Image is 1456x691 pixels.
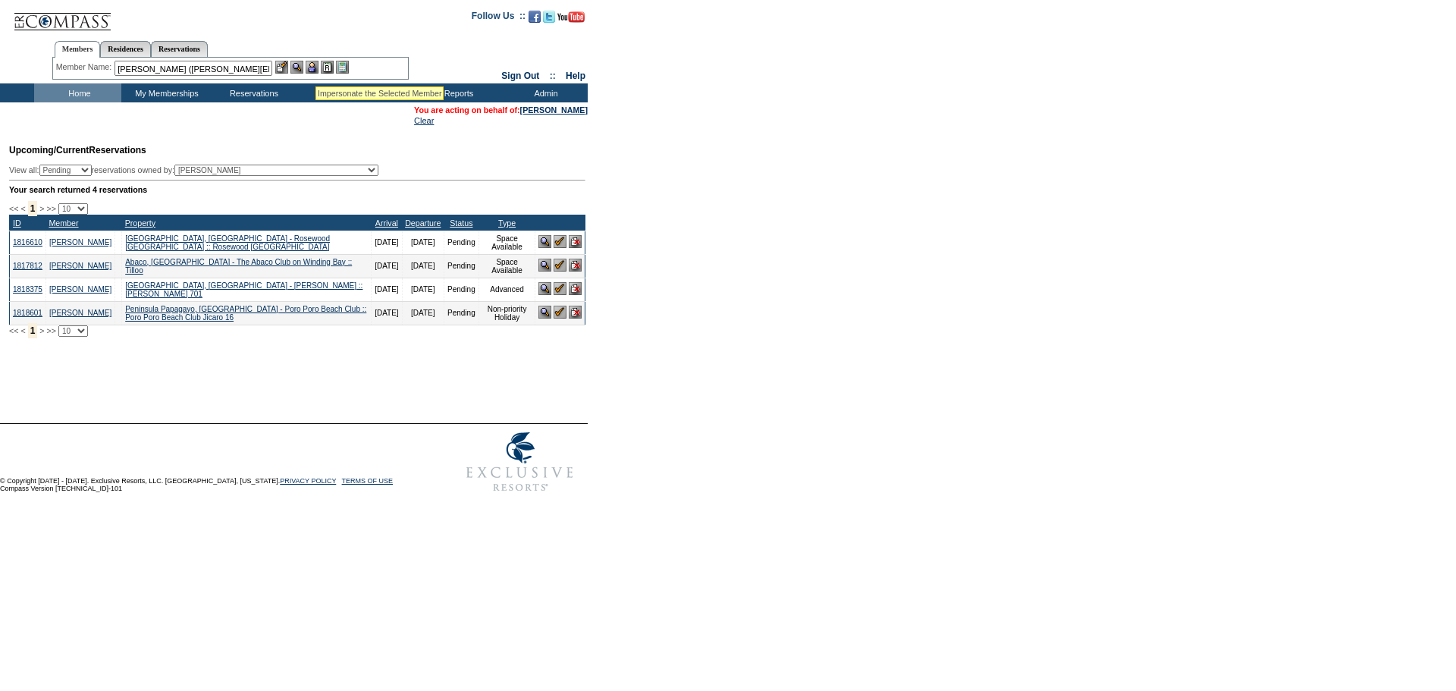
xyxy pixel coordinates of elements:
[569,259,582,272] img: Cancel Reservation
[306,61,318,74] img: Impersonate
[34,83,121,102] td: Home
[566,71,585,81] a: Help
[49,218,78,228] a: Member
[569,306,582,319] img: Cancel Reservation
[452,424,588,500] img: Exclusive Resorts
[9,145,146,155] span: Reservations
[13,218,21,228] a: ID
[413,83,500,102] td: Reports
[498,218,516,228] a: Type
[479,254,535,278] td: Space Available
[444,231,479,254] td: Pending
[550,71,556,81] span: ::
[280,477,336,485] a: PRIVACY POLICY
[402,301,444,325] td: [DATE]
[450,218,472,228] a: Status
[13,309,42,317] a: 1818601
[336,61,349,74] img: b_calculator.gif
[529,11,541,23] img: Become our fan on Facebook
[49,285,111,294] a: [PERSON_NAME]
[543,15,555,24] a: Follow us on Twitter
[100,41,151,57] a: Residences
[49,309,111,317] a: [PERSON_NAME]
[125,305,366,322] a: Peninsula Papagayo, [GEOGRAPHIC_DATA] - Poro Poro Beach Club :: Poro Poro Beach Club Jicaro 16
[9,326,18,335] span: <<
[209,83,296,102] td: Reservations
[125,281,362,298] a: [GEOGRAPHIC_DATA], [GEOGRAPHIC_DATA] - [PERSON_NAME] :: [PERSON_NAME] 701
[500,83,588,102] td: Admin
[569,282,582,295] img: Cancel Reservation
[479,231,535,254] td: Space Available
[444,278,479,301] td: Pending
[13,238,42,247] a: 1816610
[554,259,566,272] img: Confirm Reservation
[520,105,588,115] a: [PERSON_NAME]
[20,204,25,213] span: <
[56,61,115,74] div: Member Name:
[28,201,38,216] span: 1
[125,234,330,251] a: [GEOGRAPHIC_DATA], [GEOGRAPHIC_DATA] - Rosewood [GEOGRAPHIC_DATA] :: Rosewood [GEOGRAPHIC_DATA]
[479,278,535,301] td: Advanced
[557,15,585,24] a: Subscribe to our YouTube Channel
[472,9,526,27] td: Follow Us ::
[49,238,111,247] a: [PERSON_NAME]
[444,301,479,325] td: Pending
[402,254,444,278] td: [DATE]
[55,41,101,58] a: Members
[46,326,55,335] span: >>
[39,326,44,335] span: >
[290,61,303,74] img: View
[375,218,398,228] a: Arrival
[557,11,585,23] img: Subscribe to our YouTube Channel
[402,231,444,254] td: [DATE]
[49,262,111,270] a: [PERSON_NAME]
[543,11,555,23] img: Follow us on Twitter
[414,105,588,115] span: You are acting on behalf of:
[9,204,18,213] span: <<
[479,301,535,325] td: Non-priority Holiday
[9,185,585,194] div: Your search returned 4 reservations
[372,301,402,325] td: [DATE]
[538,259,551,272] img: View Reservation
[28,323,38,338] span: 1
[538,235,551,248] img: View Reservation
[39,204,44,213] span: >
[296,83,413,102] td: Vacation Collection
[318,89,441,98] div: Impersonate the Selected Member
[321,61,334,74] img: Reservations
[569,235,582,248] img: Cancel Reservation
[125,258,352,275] a: Abaco, [GEOGRAPHIC_DATA] - The Abaco Club on Winding Bay :: Tilloo
[444,254,479,278] td: Pending
[342,477,394,485] a: TERMS OF USE
[125,218,155,228] a: Property
[529,15,541,24] a: Become our fan on Facebook
[372,278,402,301] td: [DATE]
[20,326,25,335] span: <
[402,278,444,301] td: [DATE]
[538,282,551,295] img: View Reservation
[538,306,551,319] img: View Reservation
[414,116,434,125] a: Clear
[372,254,402,278] td: [DATE]
[13,285,42,294] a: 1818375
[13,262,42,270] a: 1817812
[9,145,89,155] span: Upcoming/Current
[9,165,385,176] div: View all: reservations owned by:
[554,306,566,319] img: Confirm Reservation
[46,204,55,213] span: >>
[501,71,539,81] a: Sign Out
[372,231,402,254] td: [DATE]
[405,218,441,228] a: Departure
[275,61,288,74] img: b_edit.gif
[121,83,209,102] td: My Memberships
[554,235,566,248] img: Confirm Reservation
[554,282,566,295] img: Confirm Reservation
[151,41,208,57] a: Reservations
